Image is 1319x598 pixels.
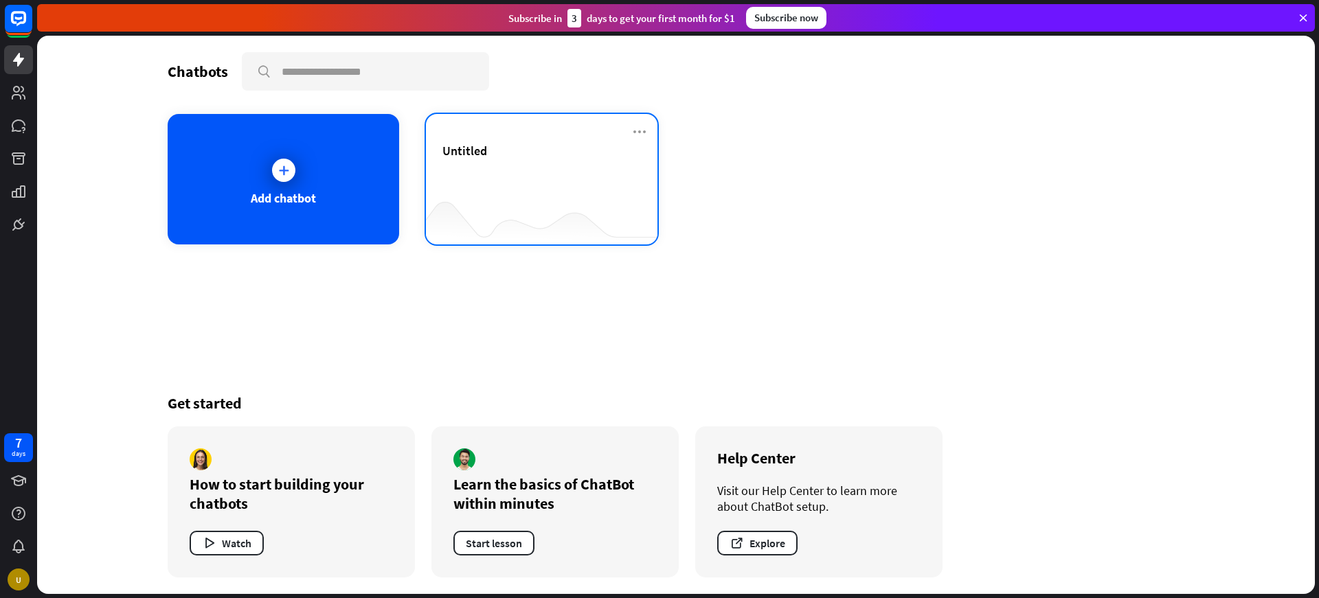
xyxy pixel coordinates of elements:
[453,474,657,513] div: Learn the basics of ChatBot within minutes
[717,483,921,514] div: Visit our Help Center to learn more about ChatBot setup.
[4,433,33,462] a: 7 days
[508,9,735,27] div: Subscribe in days to get your first month for $1
[251,190,316,206] div: Add chatbot
[12,449,25,459] div: days
[567,9,581,27] div: 3
[190,474,393,513] div: How to start building your chatbots
[11,5,52,47] button: Open LiveChat chat widget
[453,448,475,470] img: author
[190,448,212,470] img: author
[717,448,921,468] div: Help Center
[15,437,22,449] div: 7
[168,393,1184,413] div: Get started
[442,143,487,159] span: Untitled
[8,568,30,590] div: U
[746,7,826,29] div: Subscribe now
[190,531,264,555] button: Watch
[717,531,798,555] button: Explore
[453,531,534,555] button: Start lesson
[168,62,228,81] div: Chatbots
